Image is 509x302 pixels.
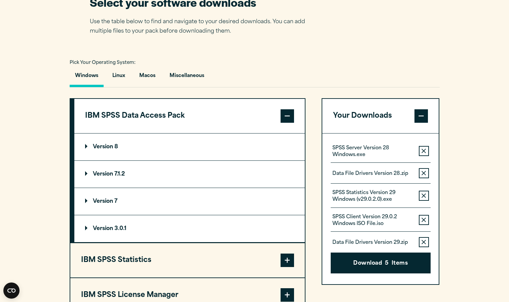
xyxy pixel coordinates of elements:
[74,215,305,242] summary: Version 3.0.1
[70,243,305,277] button: IBM SPSS Statistics
[332,239,408,246] p: Data File Drivers Version 29.zip
[332,145,413,158] p: SPSS Server Version 28 Windows.exe
[331,253,431,273] button: Download5Items
[74,188,305,215] summary: Version 7
[85,172,125,177] p: Version 7.1.2
[70,68,104,87] button: Windows
[74,161,305,188] summary: Version 7.1.2
[385,259,389,268] span: 5
[3,282,20,299] button: Open CMP widget
[164,68,210,87] button: Miscellaneous
[70,61,136,65] span: Pick Your Operating System:
[332,214,413,227] p: SPSS Client Version 29.0.2 Windows ISO File.iso
[85,226,126,231] p: Version 3.0.1
[74,133,305,242] div: IBM SPSS Data Access Pack
[74,134,305,160] summary: Version 8
[85,199,117,204] p: Version 7
[90,17,315,37] p: Use the table below to find and navigate to your desired downloads. You can add multiple files to...
[322,133,439,284] div: Your Downloads
[85,144,118,150] p: Version 8
[322,99,439,133] button: Your Downloads
[134,68,161,87] button: Macos
[332,171,408,177] p: Data File Drivers Version 28.zip
[74,99,305,133] button: IBM SPSS Data Access Pack
[332,190,413,203] p: SPSS Statistics Version 29 Windows (v29.0.2.0).exe
[107,68,131,87] button: Linux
